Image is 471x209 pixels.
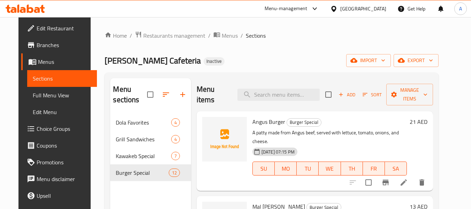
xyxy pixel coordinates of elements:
[363,91,382,99] span: Sort
[197,84,229,105] h2: Menu items
[143,87,158,102] span: Select all sections
[252,117,285,127] span: Angus Burger
[37,41,92,49] span: Branches
[363,162,385,176] button: FR
[105,31,127,40] a: Home
[135,31,205,40] a: Restaurants management
[110,111,191,184] nav: Menu sections
[21,171,97,187] a: Menu disclaimer
[252,162,275,176] button: SU
[386,84,433,105] button: Manage items
[361,175,376,190] span: Select to update
[21,187,97,204] a: Upsell
[252,128,407,146] p: A patty made from Angus beef, served with lettuce, tomato, onions, and cheese.
[113,84,147,105] h2: Menu sections
[158,86,174,103] span: Sort sections
[259,149,297,155] span: [DATE] 07:15 PM
[385,162,407,176] button: SA
[410,117,427,127] h6: 21 AED
[208,31,211,40] li: /
[413,174,430,191] button: delete
[33,91,92,99] span: Full Menu View
[27,87,97,104] a: Full Menu View
[299,164,316,174] span: TU
[116,169,168,177] span: Burger Special
[37,158,92,166] span: Promotions
[21,53,97,70] a: Menus
[202,117,247,162] img: Angus Burger
[222,31,238,40] span: Menus
[110,148,191,164] div: Kawakeb Special7
[400,178,408,187] a: Edit menu item
[213,31,238,40] a: Menus
[116,152,171,160] span: Kawakeb Special
[399,56,433,65] span: export
[130,31,132,40] li: /
[204,57,225,66] div: Inactive
[37,192,92,200] span: Upsell
[21,120,97,137] a: Choice Groups
[319,162,341,176] button: WE
[33,74,92,83] span: Sections
[37,24,92,32] span: Edit Restaurant
[172,136,180,143] span: 4
[352,56,385,65] span: import
[459,5,462,13] span: A
[33,108,92,116] span: Edit Menu
[287,118,321,127] div: Burger Special
[377,174,394,191] button: Branch-specific-item
[21,37,97,53] a: Branches
[171,135,180,143] div: items
[341,162,363,176] button: TH
[37,141,92,150] span: Coupons
[346,54,391,67] button: import
[340,5,386,13] div: [GEOGRAPHIC_DATA]
[105,53,201,68] span: [PERSON_NAME] Cafeteria
[204,58,225,64] span: Inactive
[21,137,97,154] a: Coupons
[336,89,358,100] span: Add item
[337,91,356,99] span: Add
[287,118,321,126] span: Burger Special
[116,135,171,143] span: Grill Sandwiches
[21,154,97,171] a: Promotions
[361,89,383,100] button: Sort
[105,31,439,40] nav: breadcrumb
[237,89,320,101] input: search
[388,164,404,174] span: SA
[110,114,191,131] div: Dola Favorites4
[394,54,439,67] button: export
[278,164,294,174] span: MO
[172,153,180,159] span: 7
[38,58,92,66] span: Menus
[116,118,171,127] span: Dola Favorites
[344,164,360,174] span: TH
[37,125,92,133] span: Choice Groups
[110,131,191,148] div: Grill Sandwiches4
[358,89,386,100] span: Sort items
[172,119,180,126] span: 4
[321,164,338,174] span: WE
[392,86,427,103] span: Manage items
[265,5,307,13] div: Menu-management
[110,164,191,181] div: Burger Special12
[37,175,92,183] span: Menu disclaimer
[171,118,180,127] div: items
[21,20,97,37] a: Edit Restaurant
[174,86,191,103] button: Add section
[321,87,336,102] span: Select section
[275,162,297,176] button: MO
[297,162,319,176] button: TU
[143,31,205,40] span: Restaurants management
[169,170,180,176] span: 12
[256,164,272,174] span: SU
[27,70,97,87] a: Sections
[27,104,97,120] a: Edit Menu
[336,89,358,100] button: Add
[366,164,382,174] span: FR
[169,169,180,177] div: items
[241,31,243,40] li: /
[246,31,266,40] span: Sections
